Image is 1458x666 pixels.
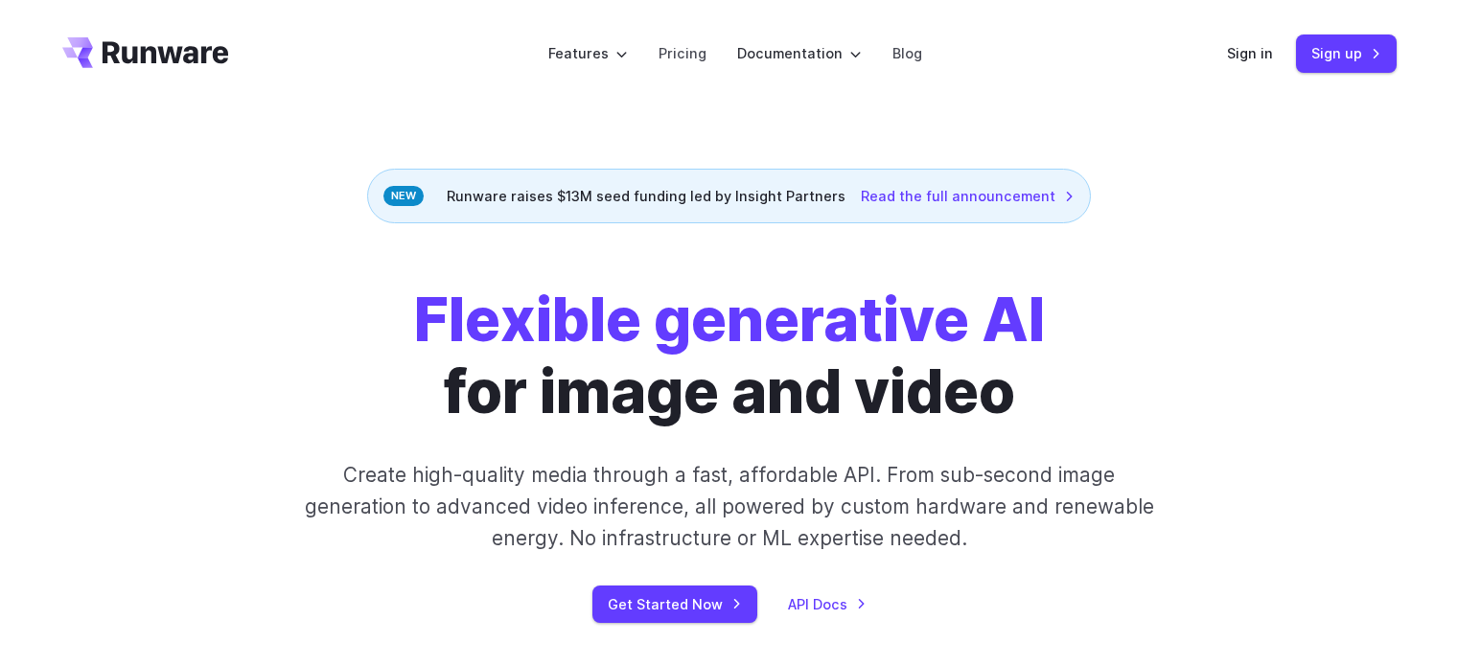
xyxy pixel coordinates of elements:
[788,593,867,615] a: API Docs
[592,586,757,623] a: Get Started Now
[548,42,628,64] label: Features
[414,285,1045,428] h1: for image and video
[1227,42,1273,64] a: Sign in
[1296,34,1397,72] a: Sign up
[861,185,1075,207] a: Read the full announcement
[659,42,706,64] a: Pricing
[892,42,922,64] a: Blog
[737,42,862,64] label: Documentation
[302,459,1156,555] p: Create high-quality media through a fast, affordable API. From sub-second image generation to adv...
[62,37,229,68] a: Go to /
[414,284,1045,356] strong: Flexible generative AI
[367,169,1091,223] div: Runware raises $13M seed funding led by Insight Partners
